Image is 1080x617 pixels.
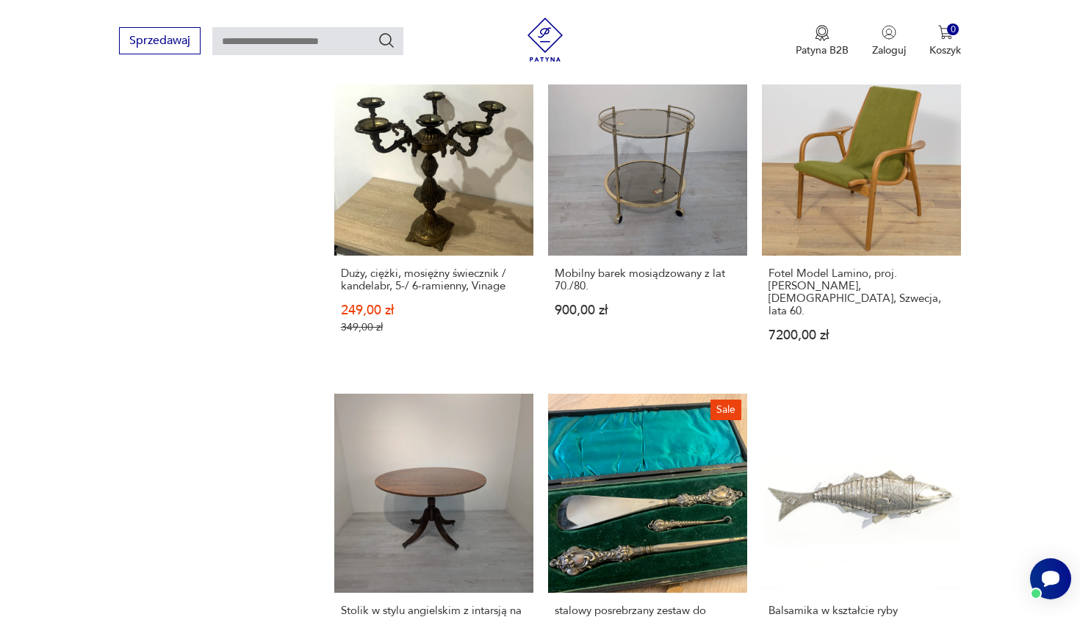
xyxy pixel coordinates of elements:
img: Ikonka użytkownika [882,25,896,40]
img: Ikona medalu [815,25,829,41]
img: Patyna - sklep z meblami i dekoracjami vintage [523,18,567,62]
iframe: Smartsupp widget button [1030,558,1071,599]
img: Ikona koszyka [938,25,953,40]
h3: Fotel Model Lamino, proj. [PERSON_NAME], [DEMOGRAPHIC_DATA], Szwecja, lata 60. [768,267,954,317]
button: Szukaj [378,32,395,49]
p: 249,00 zł [341,304,527,317]
button: Zaloguj [872,25,906,57]
p: Koszyk [929,43,961,57]
p: 900,00 zł [555,304,741,317]
button: 0Koszyk [929,25,961,57]
p: 7200,00 zł [768,329,954,342]
p: Zaloguj [872,43,906,57]
a: Mobilny barek mosiądzowany z lat 70./80.Mobilny barek mosiądzowany z lat 70./80.900,00 zł [548,57,747,370]
a: KlasykFotel Model Lamino, proj. Yngve Ekström, Swedese, Szwecja, lata 60.Fotel Model Lamino, proj... [762,57,961,370]
h3: Balsamika w kształcie ryby [768,605,954,617]
p: 349,00 zł [341,321,527,333]
h3: Mobilny barek mosiądzowany z lat 70./80. [555,267,741,292]
h3: Duży, ciężki, mosiężny świecznik / kandelabr, 5-/ 6-ramienny, Vinage [341,267,527,292]
a: SaleDuży, ciężki, mosiężny świecznik / kandelabr, 5-/ 6-ramienny, VinageDuży, ciężki, mosiężny św... [334,57,533,370]
button: Sprzedawaj [119,27,201,54]
button: Patyna B2B [796,25,849,57]
p: Patyna B2B [796,43,849,57]
a: Ikona medaluPatyna B2B [796,25,849,57]
div: 0 [947,24,960,36]
a: Sprzedawaj [119,37,201,47]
